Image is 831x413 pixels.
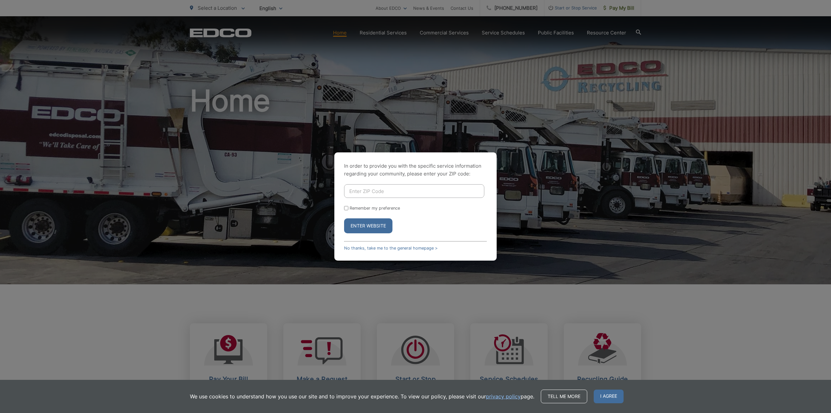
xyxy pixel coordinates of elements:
input: Enter ZIP Code [344,184,484,198]
label: Remember my preference [350,206,400,211]
button: Enter Website [344,218,392,233]
p: We use cookies to understand how you use our site and to improve your experience. To view our pol... [190,393,534,400]
a: No thanks, take me to the general homepage > [344,246,438,251]
a: privacy policy [486,393,521,400]
p: In order to provide you with the specific service information regarding your community, please en... [344,162,487,178]
span: I agree [594,390,624,403]
a: Tell me more [541,390,587,403]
